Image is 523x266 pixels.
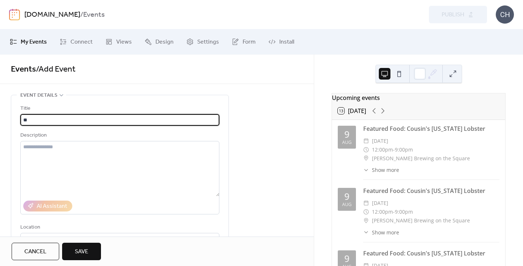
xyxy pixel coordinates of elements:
[496,5,514,24] div: CH
[139,32,179,52] a: Design
[181,32,224,52] a: Settings
[20,104,218,113] div: Title
[363,229,399,236] button: ​Show more
[9,9,20,20] img: logo
[363,207,369,216] div: ​
[363,199,369,207] div: ​
[363,166,369,174] div: ​
[263,32,300,52] a: Install
[363,145,369,154] div: ​
[372,199,388,207] span: [DATE]
[20,223,218,232] div: Location
[344,254,349,263] div: 9
[4,32,52,52] a: My Events
[393,207,395,216] span: -
[395,145,413,154] span: 9:00pm
[12,243,59,260] button: Cancel
[21,38,47,47] span: My Events
[342,202,352,207] div: Aug
[11,61,36,77] a: Events
[24,247,46,256] span: Cancel
[100,32,137,52] a: Views
[372,207,393,216] span: 12:00pm
[393,145,395,154] span: -
[36,61,76,77] span: / Add Event
[70,38,93,47] span: Connect
[372,137,388,145] span: [DATE]
[116,38,132,47] span: Views
[332,93,505,102] div: Upcoming events
[344,130,349,139] div: 9
[363,216,369,225] div: ​
[243,38,256,47] span: Form
[197,38,219,47] span: Settings
[62,243,101,260] button: Save
[372,229,399,236] span: Show more
[372,166,399,174] span: Show more
[363,137,369,145] div: ​
[363,249,499,258] div: Featured Food: Cousin's [US_STATE] Lobster
[342,140,352,145] div: Aug
[395,207,413,216] span: 9:00pm
[372,154,470,163] span: [PERSON_NAME] Brewing on the Square
[279,38,294,47] span: Install
[335,106,369,116] button: 13[DATE]
[363,229,369,236] div: ​
[75,247,88,256] span: Save
[54,32,98,52] a: Connect
[80,8,83,22] b: /
[363,124,499,133] div: Featured Food: Cousin's [US_STATE] Lobster
[226,32,261,52] a: Form
[363,166,399,174] button: ​Show more
[372,145,393,154] span: 12:00pm
[24,8,80,22] a: [DOMAIN_NAME]
[363,154,369,163] div: ​
[155,38,174,47] span: Design
[20,131,218,140] div: Description
[344,192,349,201] div: 9
[83,8,105,22] b: Events
[20,91,57,100] span: Event details
[372,216,470,225] span: [PERSON_NAME] Brewing on the Square
[363,186,499,195] div: Featured Food: Cousin's [US_STATE] Lobster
